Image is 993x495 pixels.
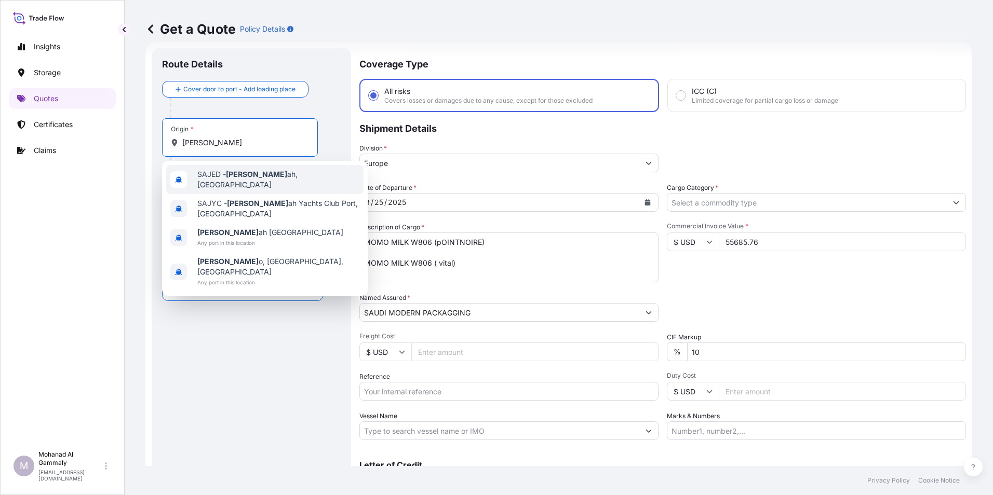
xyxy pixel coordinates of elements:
b: [PERSON_NAME] [227,199,288,208]
span: Freight Cost [359,332,659,340]
p: Letter of Credit [359,461,966,469]
span: Any port in this location [197,238,343,248]
p: Insights [34,42,60,52]
label: Marks & Numbers [667,411,720,421]
b: [PERSON_NAME] [197,257,259,266]
div: year, [387,196,407,209]
p: [EMAIL_ADDRESS][DOMAIN_NAME] [38,469,103,482]
p: Certificates [34,119,73,130]
input: Your internal reference [359,382,659,401]
label: Vessel Name [359,411,397,421]
span: Limited coverage for partial cargo loss or damage [692,97,838,105]
div: / [371,196,373,209]
div: Show suggestions [162,161,368,296]
p: Cookie Notice [918,476,960,485]
div: % [667,342,687,361]
b: [PERSON_NAME] [226,170,287,178]
input: Origin [182,137,305,148]
button: Calendar [639,194,656,211]
input: Type to search vessel name or IMO [360,421,639,440]
button: Show suggestions [639,303,658,322]
div: Origin [171,125,194,133]
div: / [384,196,387,209]
span: o, [GEOGRAPHIC_DATA], [GEOGRAPHIC_DATA] [197,256,359,277]
input: Full name [360,303,639,322]
label: Division [359,143,387,154]
label: Named Assured [359,293,410,303]
button: Show suggestions [947,193,965,212]
p: Storage [34,67,61,78]
input: Type to search division [360,154,639,172]
span: ah [GEOGRAPHIC_DATA] [197,227,343,238]
span: SAJED - ah, [GEOGRAPHIC_DATA] [197,169,359,190]
label: Description of Cargo [359,222,424,232]
b: [PERSON_NAME] [197,228,259,237]
span: Covers losses or damages due to any cause, except for those excluded [384,97,593,105]
input: Enter amount [411,342,659,361]
p: Shipment Details [359,112,966,143]
input: Enter amount [719,382,966,401]
span: M [20,461,28,471]
p: Quotes [34,93,58,104]
span: Any port in this location [197,277,359,287]
p: Route Details [162,58,223,71]
p: Claims [34,145,56,156]
input: Type amount [719,232,966,251]
div: day, [373,196,384,209]
label: Reference [359,372,390,382]
label: CIF Markup [667,332,701,342]
span: Cover door to port - Add loading place [183,84,296,94]
button: Show suggestions [639,421,658,440]
label: Cargo Category [667,183,718,193]
p: Mohanad Al Gammaly [38,450,103,467]
p: Policy Details [240,24,285,34]
p: Get a Quote [145,21,236,37]
p: Privacy Policy [867,476,910,485]
span: Duty Cost [667,372,966,380]
p: Coverage Type [359,48,966,79]
span: Date of Departure [359,183,417,193]
span: ICC (C) [692,86,717,97]
input: Enter percentage [687,342,966,361]
input: Number1, number2,... [667,421,966,440]
span: SAJYC - ah Yachts Club Port, [GEOGRAPHIC_DATA] [197,198,359,219]
button: Show suggestions [639,154,658,172]
span: Commercial Invoice Value [667,222,966,230]
input: Select a commodity type [667,193,947,212]
span: All risks [384,86,410,97]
